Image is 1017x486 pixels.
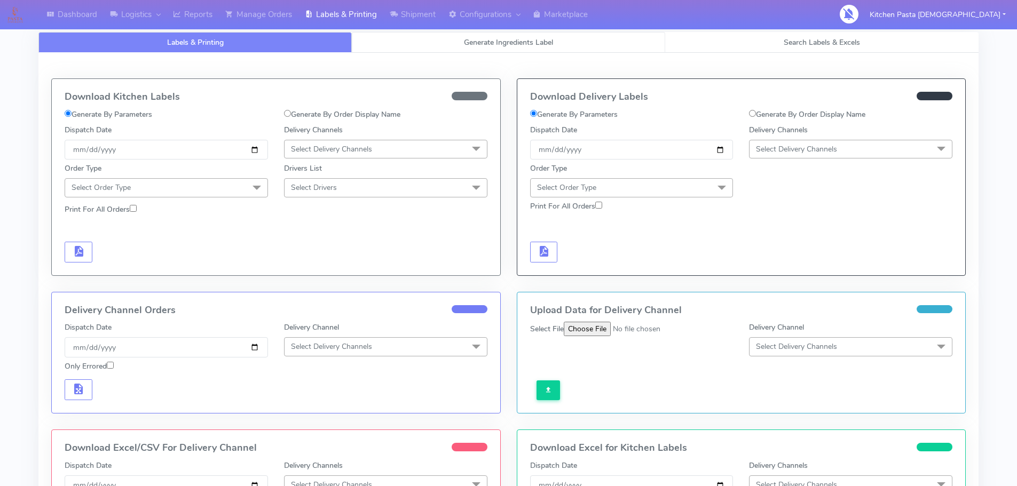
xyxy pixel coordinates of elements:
span: Search Labels & Excels [784,37,860,47]
label: Dispatch Date [530,460,577,471]
label: Order Type [65,163,101,174]
label: Generate By Parameters [65,109,152,120]
button: Kitchen Pasta [DEMOGRAPHIC_DATA] [862,4,1014,26]
label: Generate By Parameters [530,109,618,120]
h4: Download Excel for Kitchen Labels [530,443,953,453]
span: Select Delivery Channels [291,144,372,154]
label: Select File [530,323,564,334]
input: Generate By Order Display Name [749,110,756,117]
h4: Download Kitchen Labels [65,92,487,102]
label: Drivers List [284,163,322,174]
span: Select Delivery Channels [291,341,372,352]
label: Print For All Orders [530,201,602,212]
label: Delivery Channels [749,124,808,136]
label: Dispatch Date [65,124,112,136]
span: Select Order Type [72,182,131,193]
span: Select Drivers [291,182,337,193]
input: Generate By Order Display Name [284,110,291,117]
label: Generate By Order Display Name [284,109,400,120]
span: Generate Ingredients Label [464,37,553,47]
input: Only Errored [107,362,114,369]
span: Labels & Printing [167,37,224,47]
input: Print For All Orders [595,202,602,209]
input: Print For All Orders [130,205,137,212]
label: Generate By Order Display Name [749,109,865,120]
label: Only Errored [65,361,114,372]
input: Generate By Parameters [65,110,72,117]
label: Dispatch Date [65,322,112,333]
label: Delivery Channels [749,460,808,471]
label: Print For All Orders [65,204,137,215]
span: Select Delivery Channels [756,341,837,352]
label: Delivery Channel [749,322,804,333]
label: Delivery Channels [284,460,343,471]
h4: Delivery Channel Orders [65,305,487,316]
span: Select Delivery Channels [756,144,837,154]
label: Dispatch Date [65,460,112,471]
input: Generate By Parameters [530,110,537,117]
label: Delivery Channel [284,322,339,333]
label: Order Type [530,163,567,174]
h4: Download Excel/CSV For Delivery Channel [65,443,487,453]
span: Select Order Type [537,182,596,193]
h4: Download Delivery Labels [530,92,953,102]
ul: Tabs [38,32,979,53]
label: Delivery Channels [284,124,343,136]
h4: Upload Data for Delivery Channel [530,305,953,316]
label: Dispatch Date [530,124,577,136]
